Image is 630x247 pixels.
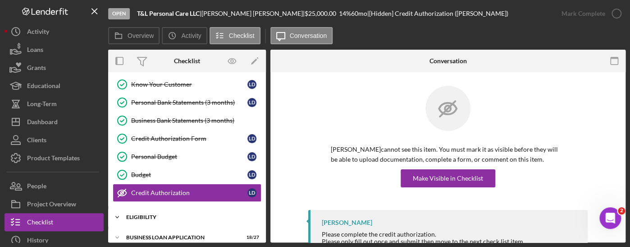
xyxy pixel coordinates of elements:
button: Dashboard [5,113,104,131]
a: Credit AuthorizationLD [113,184,261,202]
div: Educational [27,77,60,97]
div: Business Bank Statements (3 months) [131,117,261,124]
button: Conversation [270,27,333,44]
div: BUSINESS LOAN APPLICATION [126,235,237,240]
button: Long-Term [5,95,104,113]
div: Activity [27,23,49,43]
div: | [Hidden] Credit Authorization ([PERSON_NAME]) [367,10,508,17]
a: Personal BudgetLD [113,148,261,166]
iframe: Intercom live chat [599,207,621,229]
button: Activity [162,27,207,44]
button: Educational [5,77,104,95]
div: Loans [27,41,43,61]
label: Overview [128,32,154,39]
button: People [5,177,104,195]
button: Product Templates [5,149,104,167]
div: [PERSON_NAME] [PERSON_NAME] | [201,10,305,17]
div: Make Visible in Checklist [413,169,483,187]
div: ELIGIBILITY [126,214,255,220]
button: Project Overview [5,195,104,213]
span: 2 [618,207,625,214]
button: Mark Complete [552,5,625,23]
button: Grants [5,59,104,77]
div: L D [247,98,256,107]
div: Grants [27,59,46,79]
div: Mark Complete [562,5,605,23]
a: Know Your CustomerLD [113,75,261,93]
label: Conversation [290,32,327,39]
button: Clients [5,131,104,149]
div: Product Templates [27,149,80,169]
a: Personal Bank Statements (3 months)LD [113,93,261,112]
div: L D [247,170,256,179]
div: Credit Authorization Form [131,135,247,142]
button: Checklist [210,27,260,44]
div: $25,000.00 [305,10,339,17]
a: Business Bank Statements (3 months) [113,112,261,130]
button: Overview [108,27,160,44]
p: [PERSON_NAME] cannot see this item. You must mark it as visible before they will be able to uploa... [331,144,565,165]
div: Budget [131,171,247,178]
div: [PERSON_NAME] [322,219,372,226]
div: Credit Authorization [131,189,247,196]
label: Activity [181,32,201,39]
div: Conversation [429,57,467,65]
div: Checklist [27,213,53,233]
div: Open [108,8,130,19]
a: Credit Authorization FormLD [113,130,261,148]
button: Checklist [5,213,104,231]
div: 60 mo [351,10,367,17]
b: T&L Personal Care LLC [137,9,200,17]
div: Project Overview [27,195,76,215]
div: People [27,177,46,197]
div: L D [247,188,256,197]
div: | [137,10,201,17]
div: 18 / 27 [243,235,259,240]
button: Activity [5,23,104,41]
button: Loans [5,41,104,59]
a: BudgetLD [113,166,261,184]
div: L D [247,80,256,89]
button: Make Visible in Checklist [401,169,495,187]
div: Clients [27,131,46,151]
div: Know Your Customer [131,81,247,88]
label: Checklist [229,32,255,39]
div: Personal Bank Statements (3 months) [131,99,247,106]
div: L D [247,134,256,143]
div: Dashboard [27,113,58,133]
div: Long-Term [27,95,57,115]
div: Please only fill out once and submit then move to the next check list item. [322,238,525,245]
div: 14 % [339,10,351,17]
div: Checklist [174,57,200,65]
div: L D [247,152,256,161]
div: Personal Budget [131,153,247,160]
